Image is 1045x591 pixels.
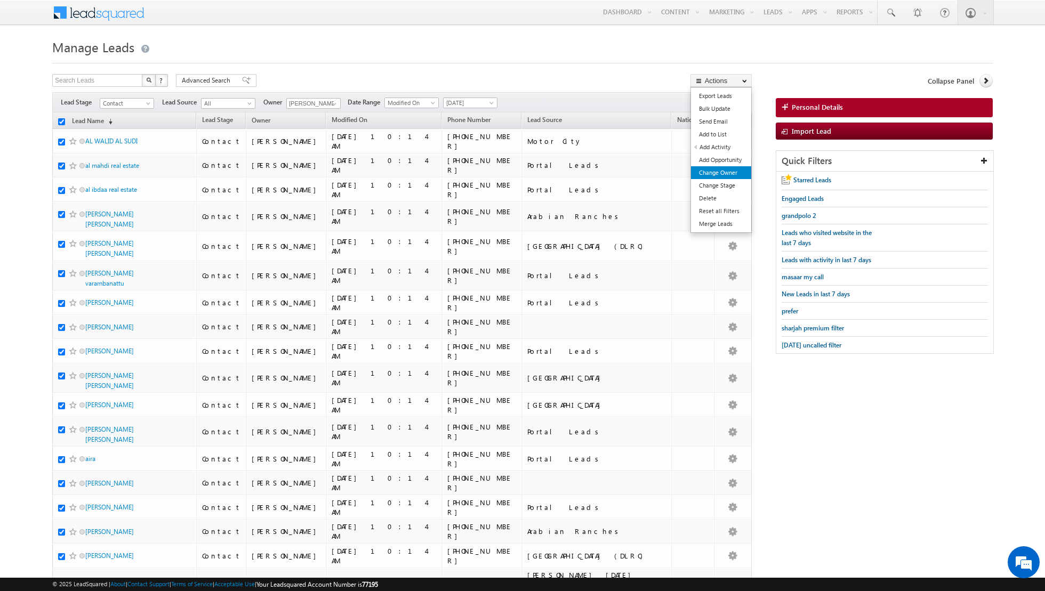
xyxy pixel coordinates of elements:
div: [DATE] 10:14 AM [332,449,437,468]
div: Contact [202,136,241,146]
a: Acceptable Use [214,580,255,587]
span: [DATE] uncalled filter [782,341,841,349]
div: [DATE] 10:14 AM [332,156,437,175]
div: [PHONE_NUMBER] [447,132,517,151]
div: Contact [202,212,241,221]
div: [PHONE_NUMBER] [447,522,517,541]
div: [PHONE_NUMBER] [447,473,517,492]
a: Contact [100,98,154,109]
div: Portal Leads [527,298,666,307]
div: Portal Leads [527,427,666,436]
a: [PERSON_NAME] [PERSON_NAME] [85,371,134,390]
span: Lead Stage [202,116,233,124]
div: Contact [202,400,241,410]
a: Change Owner [691,166,751,179]
span: (sorted descending) [104,117,112,126]
div: [PHONE_NUMBER] [447,266,517,285]
span: Collapse Panel [928,76,974,86]
div: [PERSON_NAME] [252,322,321,331]
div: Portal Leads [527,185,666,195]
div: [PHONE_NUMBER] [447,342,517,361]
a: Reset all Filters [691,205,751,217]
span: Lead Stage [61,98,100,107]
div: Contact [202,185,241,195]
a: [PERSON_NAME] varambanattu [85,269,134,287]
span: New Leads in last 7 days [782,290,850,298]
div: [DATE] 10:14 AM [332,207,437,226]
div: [PERSON_NAME] [252,400,321,410]
span: Engaged Leads [782,195,824,203]
div: [PHONE_NUMBER] [447,546,517,565]
div: [GEOGRAPHIC_DATA] [527,400,666,410]
div: Minimize live chat window [175,5,200,31]
div: [PERSON_NAME] [252,454,321,464]
a: Lead Stage [197,114,238,128]
span: [DATE] [444,98,494,108]
div: Portal Leads [527,503,666,512]
span: All [202,99,252,108]
div: Portal Leads [527,454,666,464]
span: prefer [782,307,798,315]
span: Contact [100,99,151,108]
div: Contact [202,478,241,488]
span: Owner [263,98,286,107]
span: Advanced Search [182,76,234,85]
a: Phone Number [442,114,496,128]
div: [PERSON_NAME] [252,527,321,536]
div: Contact [202,346,241,356]
div: Contact [202,527,241,536]
a: Lead Source [522,114,567,128]
span: Phone Number [447,116,491,124]
div: [PHONE_NUMBER] [447,207,517,226]
img: Search [146,77,151,83]
a: Lead Name(sorted descending) [67,115,118,128]
a: [PERSON_NAME] [85,552,134,560]
div: [PHONE_NUMBER] [447,156,517,175]
a: Terms of Service [171,580,213,587]
div: Contact [202,551,241,561]
span: Owner [252,116,270,124]
div: [PERSON_NAME] [252,373,321,383]
span: Nationality [677,116,708,124]
span: Starred Leads [793,176,831,184]
a: Add Opportunity [691,153,751,166]
span: Lead Source [162,98,201,107]
span: sharjah premium filter [782,324,844,332]
a: Delete [691,192,751,205]
a: Contact Support [127,580,170,587]
div: [PHONE_NUMBER] [447,293,517,312]
span: Personal Details [792,102,843,112]
span: Your Leadsquared Account Number is [256,580,378,588]
a: [PERSON_NAME] [85,528,134,536]
a: [PERSON_NAME] [85,298,134,306]
div: Contact [202,271,241,280]
div: [DATE] 10:14 AM [332,395,437,415]
span: Lead Source [527,116,562,124]
a: AL WALID AL SUDI [85,137,138,145]
textarea: Type your message and hit 'Enter' [14,99,195,320]
div: [PERSON_NAME] [252,136,321,146]
div: Portal Leads [527,271,666,280]
a: [PERSON_NAME] [85,323,134,331]
a: [PERSON_NAME] [85,347,134,355]
a: [PERSON_NAME] [PERSON_NAME] [85,239,134,257]
span: grandpolo 2 [782,212,816,220]
a: al mahdi real estate [85,161,139,169]
div: Contact [202,427,241,436]
a: aira [85,455,95,463]
div: Contact [202,298,241,307]
div: [DATE] 10:14 AM [332,317,437,336]
div: [PHONE_NUMBER] [447,317,517,336]
div: [DATE] 10:14 AM [332,342,437,361]
div: Contact [202,322,241,331]
a: Export Leads [691,90,751,102]
div: [DATE] 10:14 AM [332,132,437,151]
div: [GEOGRAPHIC_DATA] (DLRC) [527,551,666,561]
a: Merge Leads [691,217,751,230]
span: Modified On [332,116,367,124]
a: Show All Items [326,99,340,109]
div: [PHONE_NUMBER] [447,368,517,387]
span: Import Lead [792,126,831,135]
div: [GEOGRAPHIC_DATA] (DLRC) [527,241,666,251]
a: Bulk Update [691,102,751,115]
